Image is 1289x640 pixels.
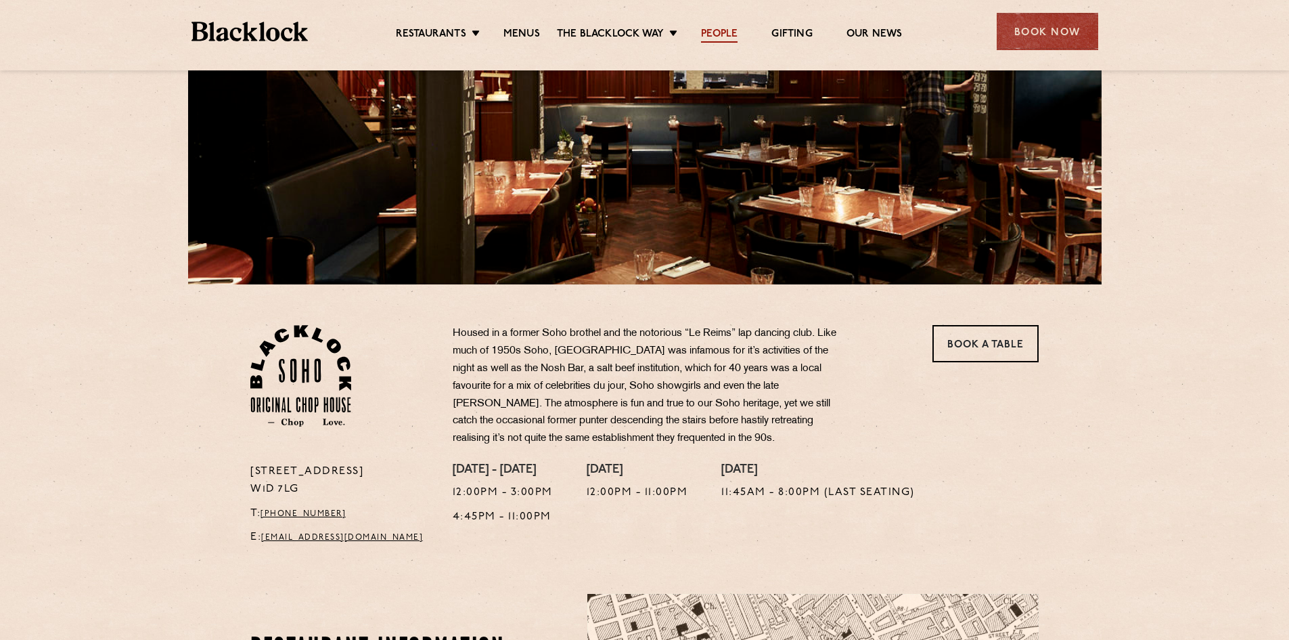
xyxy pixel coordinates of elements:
a: Gifting [771,28,812,43]
a: Book a Table [932,325,1039,362]
p: 12:00pm - 3:00pm [453,484,553,502]
a: Restaurants [396,28,466,43]
a: People [701,28,738,43]
p: E: [250,529,432,547]
h4: [DATE] [587,463,688,478]
img: Soho-stamp-default.svg [250,325,351,427]
div: Book Now [997,13,1098,50]
p: 12:00pm - 11:00pm [587,484,688,502]
p: T: [250,505,432,523]
p: 4:45pm - 11:00pm [453,509,553,526]
h4: [DATE] [721,463,915,478]
a: [EMAIL_ADDRESS][DOMAIN_NAME] [261,534,423,542]
a: Menus [503,28,540,43]
p: Housed in a former Soho brothel and the notorious “Le Reims” lap dancing club. Like much of 1950s... [453,325,852,448]
p: 11:45am - 8:00pm (Last seating) [721,484,915,502]
a: The Blacklock Way [557,28,664,43]
a: Our News [846,28,903,43]
a: [PHONE_NUMBER] [261,510,346,518]
h4: [DATE] - [DATE] [453,463,553,478]
p: [STREET_ADDRESS] W1D 7LG [250,463,432,498]
img: BL_Textured_Logo-footer-cropped.svg [191,22,309,41]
